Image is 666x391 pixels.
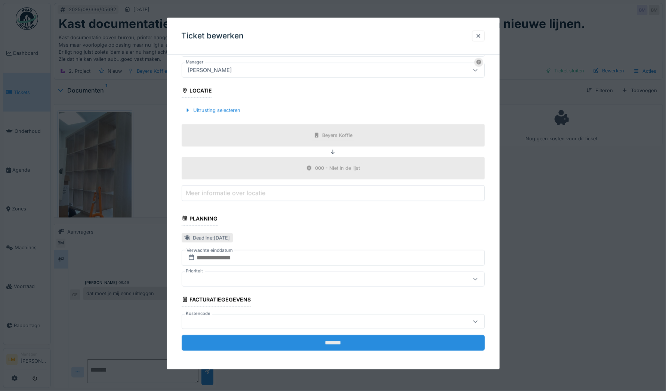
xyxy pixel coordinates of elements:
h3: Ticket bewerken [182,31,244,41]
label: Prioriteit [185,268,205,274]
div: Planning [182,213,218,226]
div: Uitrusting selecteren [182,105,244,115]
label: Kostencode [185,310,212,317]
div: Beyers Koffie [323,132,353,139]
div: 000 - Niet in de lijst [315,165,360,172]
div: Locatie [182,85,212,98]
div: [PERSON_NAME] [185,66,235,74]
div: Deadline : [DATE] [193,234,230,241]
div: Facturatiegegevens [182,294,251,307]
label: Manager [185,59,205,65]
label: Meer informatie over locatie [185,188,267,197]
label: Verwachte einddatum [186,246,234,254]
